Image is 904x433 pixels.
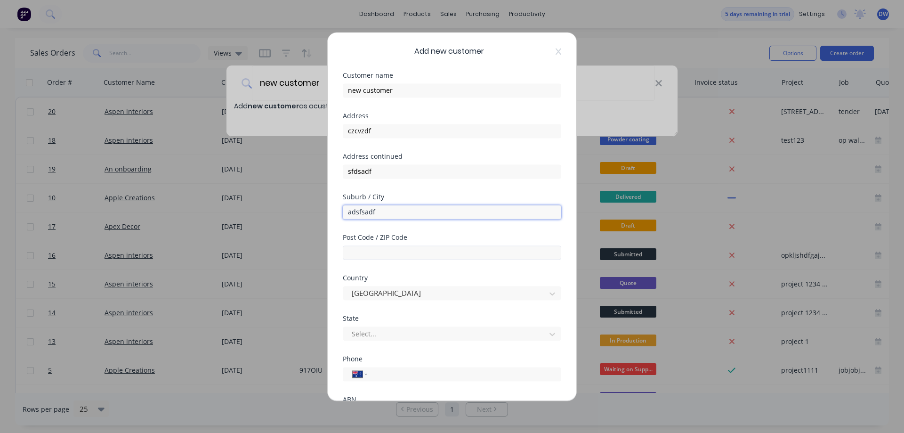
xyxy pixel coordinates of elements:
div: Suburb / City [343,194,561,200]
div: Address [343,113,561,119]
div: State [343,315,561,322]
div: Country [343,275,561,281]
div: Phone [343,356,561,362]
div: ABN [343,396,561,403]
div: Post Code / ZIP Code [343,234,561,241]
span: Add new customer [414,46,484,57]
div: Customer name [343,72,561,79]
div: Address continued [343,153,561,160]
